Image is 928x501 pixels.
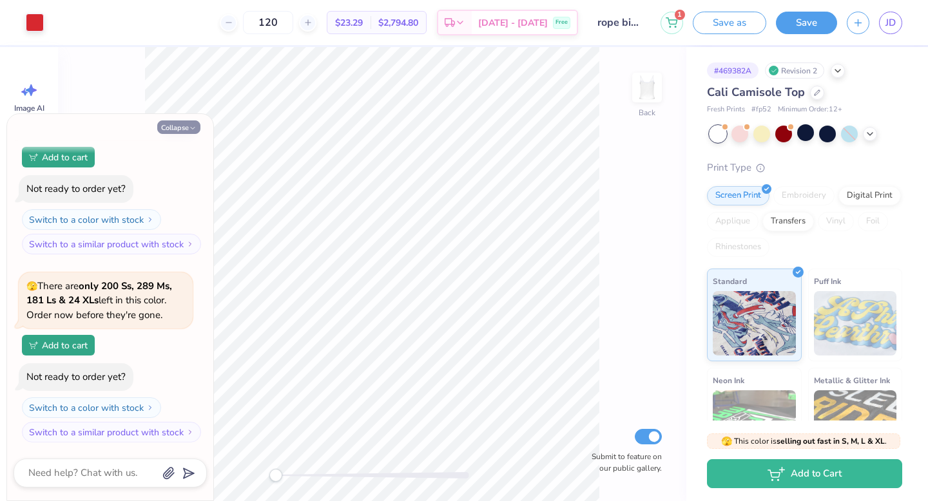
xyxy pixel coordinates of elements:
span: JD [885,15,896,30]
div: Revision 2 [765,62,824,79]
input: – – [243,11,293,34]
label: Submit to feature on our public gallery. [585,451,662,474]
div: Vinyl [818,212,854,231]
div: Foil [858,212,888,231]
div: Embroidery [773,186,835,205]
button: Save [776,12,837,34]
button: Save as [693,12,766,34]
div: Applique [707,212,759,231]
button: Switch to a color with stock [22,209,161,230]
span: Fresh Prints [707,104,745,115]
div: Not ready to order yet? [26,370,126,383]
img: Standard [713,291,796,355]
span: This color is . [721,435,887,447]
img: Add to cart [29,341,38,349]
img: Switch to a similar product with stock [186,428,194,436]
span: $23.29 [335,16,363,30]
input: Untitled Design [588,10,651,35]
span: Cali Camisole Top [707,84,805,100]
span: There are left in this color. Order now before they're gone. [26,279,172,321]
div: Transfers [762,212,814,231]
div: Rhinestones [707,238,769,257]
span: 🫣 [26,280,37,292]
a: JD [879,12,902,34]
span: $2,794.80 [378,16,418,30]
span: Image AI [14,103,44,113]
div: Screen Print [707,186,769,205]
div: # 469382A [707,62,759,79]
span: Puff Ink [814,274,841,288]
button: Collapse [157,120,200,134]
span: [DATE] - [DATE] [478,16,548,30]
div: Accessibility label [269,469,282,482]
strong: selling out fast in S, M, L & XL [777,436,885,446]
span: 🫣 [721,435,732,448]
span: Metallic & Glitter Ink [814,373,890,387]
span: 1 [675,10,685,20]
div: Digital Print [838,186,901,205]
span: Neon Ink [713,373,744,387]
span: # fp52 [751,104,771,115]
strong: only 200 Ss, 289 Ms, 181 Ls & 24 XLs [26,279,172,307]
button: Switch to a color with stock [22,397,161,418]
div: Back [639,107,655,118]
div: Not ready to order yet? [26,182,126,195]
button: Add to cart [22,147,95,167]
img: Back [634,75,660,100]
img: Switch to a color with stock [146,216,154,223]
img: Switch to a color with stock [146,404,154,411]
img: Puff Ink [814,291,897,355]
img: Neon Ink [713,390,796,455]
button: Switch to a similar product with stock [22,234,201,254]
button: 1 [661,12,683,34]
div: Print Type [707,160,902,175]
img: Switch to a similar product with stock [186,240,194,248]
img: Add to cart [29,153,38,161]
span: Standard [713,274,747,288]
span: Free [556,18,568,27]
button: Add to cart [22,335,95,355]
span: Minimum Order: 12 + [778,104,842,115]
button: Add to Cart [707,459,902,488]
img: Metallic & Glitter Ink [814,390,897,455]
button: Switch to a similar product with stock [22,422,201,442]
